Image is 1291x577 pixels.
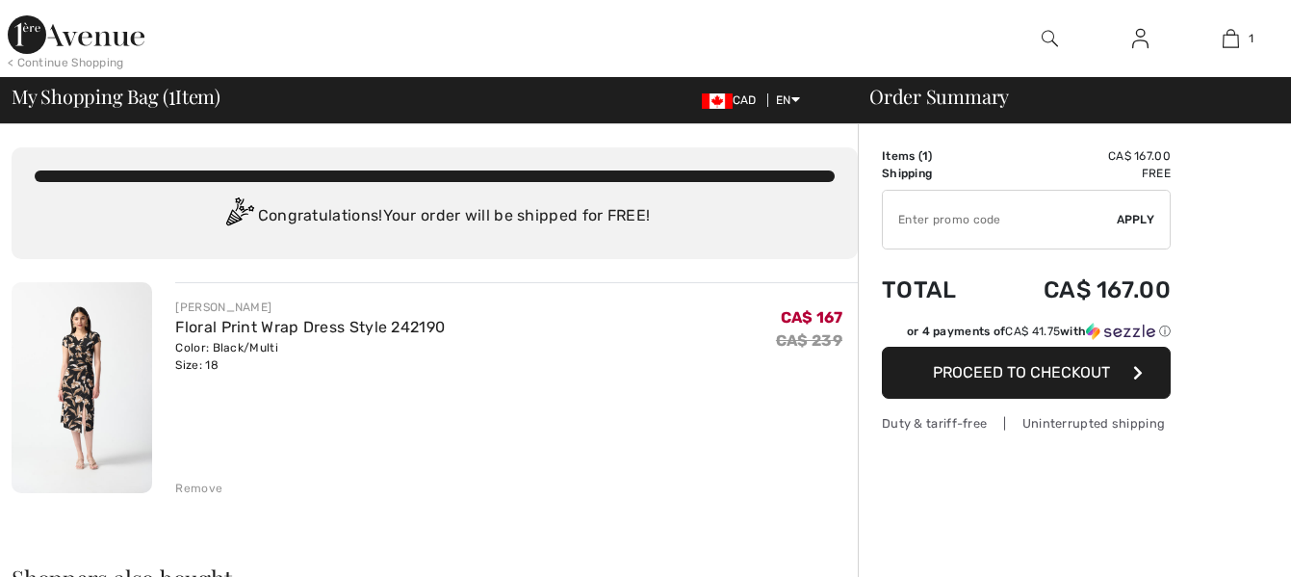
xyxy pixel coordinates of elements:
td: Free [989,165,1171,182]
td: Total [882,257,989,323]
img: Floral Print Wrap Dress Style 242190 [12,282,152,493]
span: 1 [1249,30,1253,47]
span: 1 [922,149,928,163]
span: 1 [168,82,175,107]
div: Remove [175,480,222,497]
div: or 4 payments ofCA$ 41.75withSezzle Click to learn more about Sezzle [882,323,1171,347]
img: Canadian Dollar [702,93,733,109]
img: 1ère Avenue [8,15,144,54]
div: Color: Black/Multi Size: 18 [175,339,445,374]
img: search the website [1042,27,1058,50]
td: Items ( ) [882,147,989,165]
span: CA$ 167 [781,308,842,327]
div: [PERSON_NAME] [175,299,445,316]
div: Order Summary [846,87,1279,106]
input: Promo code [883,191,1117,249]
span: My Shopping Bag ( Item) [12,87,220,106]
div: or 4 payments of with [907,323,1171,340]
span: Proceed to Checkout [933,363,1110,381]
a: Sign In [1117,27,1164,51]
img: My Info [1132,27,1149,50]
td: CA$ 167.00 [989,257,1171,323]
a: Floral Print Wrap Dress Style 242190 [175,318,445,336]
div: < Continue Shopping [8,54,124,71]
span: EN [776,93,800,107]
button: Proceed to Checkout [882,347,1171,399]
div: Duty & tariff-free | Uninterrupted shipping [882,414,1171,433]
td: CA$ 167.00 [989,147,1171,165]
td: Shipping [882,165,989,182]
span: Apply [1117,211,1155,228]
img: Congratulation2.svg [219,197,258,236]
span: CAD [702,93,764,107]
iframe: Opens a widget where you can chat to one of our agents [1170,519,1272,567]
img: Sezzle [1086,323,1155,340]
span: CA$ 41.75 [1005,325,1060,338]
s: CA$ 239 [776,331,842,350]
img: My Bag [1223,27,1239,50]
a: 1 [1186,27,1275,50]
div: Congratulations! Your order will be shipped for FREE! [35,197,835,236]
